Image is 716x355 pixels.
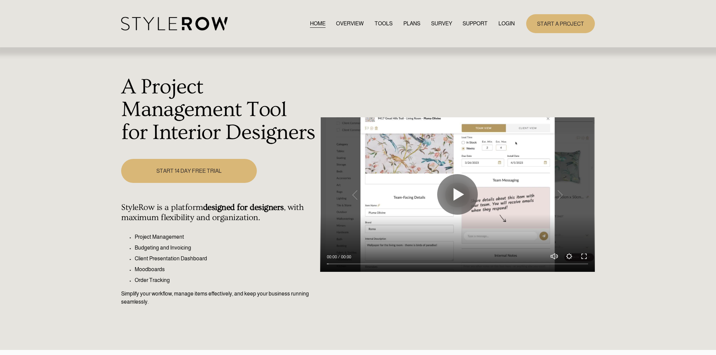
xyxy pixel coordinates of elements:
[431,19,452,28] a: SURVEY
[463,19,488,28] a: folder dropdown
[403,19,420,28] a: PLANS
[526,14,595,33] a: START A PROJECT
[327,261,588,266] input: Seek
[336,19,364,28] a: OVERVIEW
[135,265,316,274] p: Moodboards
[327,254,339,260] div: Current time
[135,233,316,241] p: Project Management
[121,290,316,306] p: Simplify your workflow, manage items effectively, and keep your business running seamlessly.
[135,255,316,263] p: Client Presentation Dashboard
[339,254,353,260] div: Duration
[121,17,228,31] img: StyleRow
[135,276,316,284] p: Order Tracking
[121,159,256,183] a: START 14 DAY FREE TRIAL
[121,203,316,223] h4: StyleRow is a platform , with maximum flexibility and organization.
[121,76,316,144] h1: A Project Management Tool for Interior Designers
[437,174,478,215] button: Play
[135,244,316,252] p: Budgeting and Invoicing
[203,203,284,212] strong: designed for designers
[375,19,393,28] a: TOOLS
[310,19,326,28] a: HOME
[498,19,515,28] a: LOGIN
[463,20,488,28] span: SUPPORT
